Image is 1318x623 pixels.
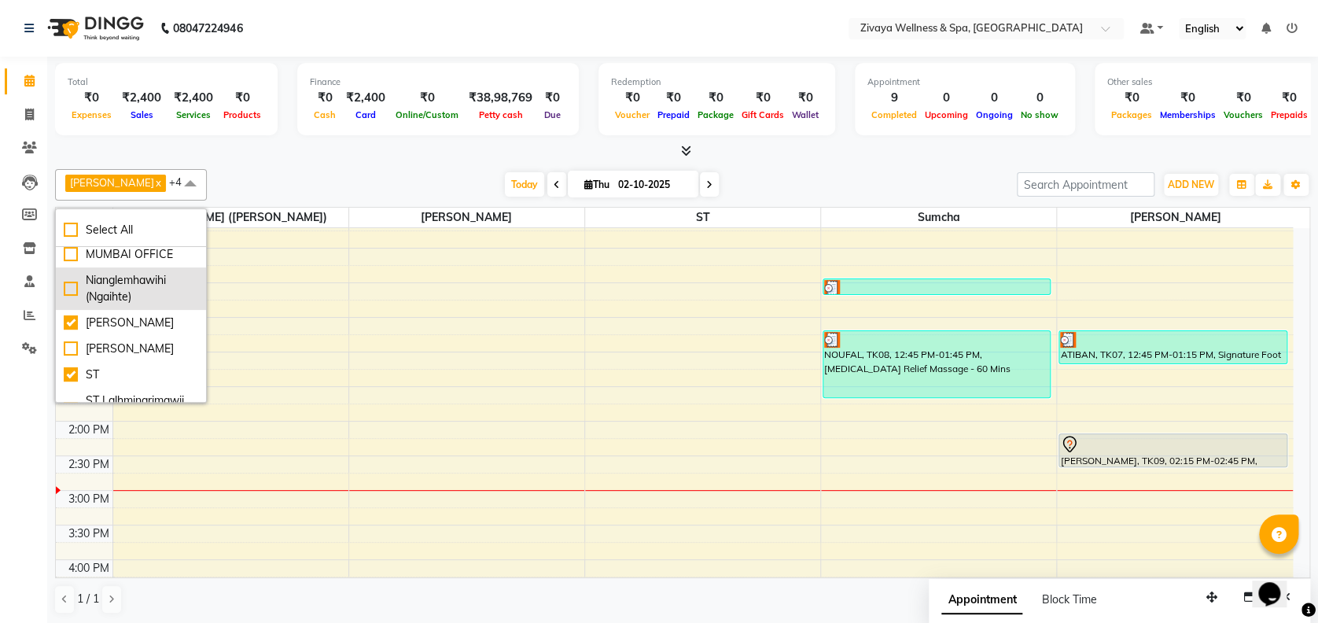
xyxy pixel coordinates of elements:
[77,591,99,607] span: 1 / 1
[867,89,921,107] div: 9
[1267,89,1312,107] div: ₹0
[1041,592,1096,606] span: Block Time
[64,272,198,305] div: Nianglemhawihi (Ngaihte)
[64,246,198,263] div: MUMBAI OFFICE
[65,525,112,542] div: 3:30 PM
[540,109,565,120] span: Due
[127,109,157,120] span: Sales
[462,89,539,107] div: ₹38,98,769
[1267,109,1312,120] span: Prepaids
[1017,109,1062,120] span: No show
[539,89,566,107] div: ₹0
[1059,331,1286,363] div: ATIBAN, TK07, 12:45 PM-01:15 PM, Signature Foot Massage - 30 Mins
[392,89,462,107] div: ₹0
[1017,89,1062,107] div: 0
[1220,109,1267,120] span: Vouchers
[823,279,1050,294] div: Gaurav, TK06, 12:00 PM-12:15 PM, Neck and Shoulder Rub - 15 Mins
[653,109,694,120] span: Prepaid
[585,208,820,227] span: ST
[1059,434,1286,466] div: [PERSON_NAME], TK09, 02:15 PM-02:45 PM, Signature Foot Massage - 30 Mins
[310,76,566,89] div: Finance
[1252,560,1302,607] iframe: chat widget
[972,89,1017,107] div: 0
[310,89,340,107] div: ₹0
[1156,109,1220,120] span: Memberships
[505,172,544,197] span: Today
[867,76,1062,89] div: Appointment
[580,179,613,190] span: Thu
[1156,89,1220,107] div: ₹0
[1220,89,1267,107] div: ₹0
[65,422,112,438] div: 2:00 PM
[65,560,112,577] div: 4:00 PM
[173,6,242,50] b: 08047224946
[65,456,112,473] div: 2:30 PM
[219,109,265,120] span: Products
[64,222,198,238] div: Select All
[921,89,972,107] div: 0
[116,89,168,107] div: ₹2,400
[1107,89,1156,107] div: ₹0
[738,109,788,120] span: Gift Cards
[738,89,788,107] div: ₹0
[172,109,215,120] span: Services
[821,208,1056,227] span: Sumcha
[349,208,584,227] span: [PERSON_NAME]
[613,173,692,197] input: 2025-10-02
[340,89,392,107] div: ₹2,400
[169,175,193,188] span: +4
[694,109,738,120] span: Package
[113,208,348,227] span: [PERSON_NAME] ([PERSON_NAME])
[64,367,198,383] div: ST
[1107,109,1156,120] span: Packages
[154,176,161,189] a: x
[653,89,694,107] div: ₹0
[68,109,116,120] span: Expenses
[788,109,823,120] span: Wallet
[867,109,921,120] span: Completed
[611,89,653,107] div: ₹0
[788,89,823,107] div: ₹0
[68,89,116,107] div: ₹0
[352,109,380,120] span: Card
[694,89,738,107] div: ₹0
[1017,172,1154,197] input: Search Appointment
[310,109,340,120] span: Cash
[1164,174,1218,196] button: ADD NEW
[823,331,1050,397] div: NOUFAL, TK08, 12:45 PM-01:45 PM, [MEDICAL_DATA] Relief Massage - 60 Mins
[68,76,265,89] div: Total
[611,76,823,89] div: Redemption
[941,586,1022,614] span: Appointment
[475,109,527,120] span: Petty cash
[611,109,653,120] span: Voucher
[168,89,219,107] div: ₹2,400
[56,208,112,224] div: Therapist
[70,176,154,189] span: [PERSON_NAME]
[65,491,112,507] div: 3:00 PM
[1057,208,1293,227] span: [PERSON_NAME]
[921,109,972,120] span: Upcoming
[64,315,198,331] div: [PERSON_NAME]
[392,109,462,120] span: Online/Custom
[972,109,1017,120] span: Ongoing
[64,393,198,426] div: ST Lalhmingrimawii (Mawi)
[1168,179,1214,190] span: ADD NEW
[40,6,148,50] img: logo
[64,341,198,357] div: [PERSON_NAME]
[219,89,265,107] div: ₹0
